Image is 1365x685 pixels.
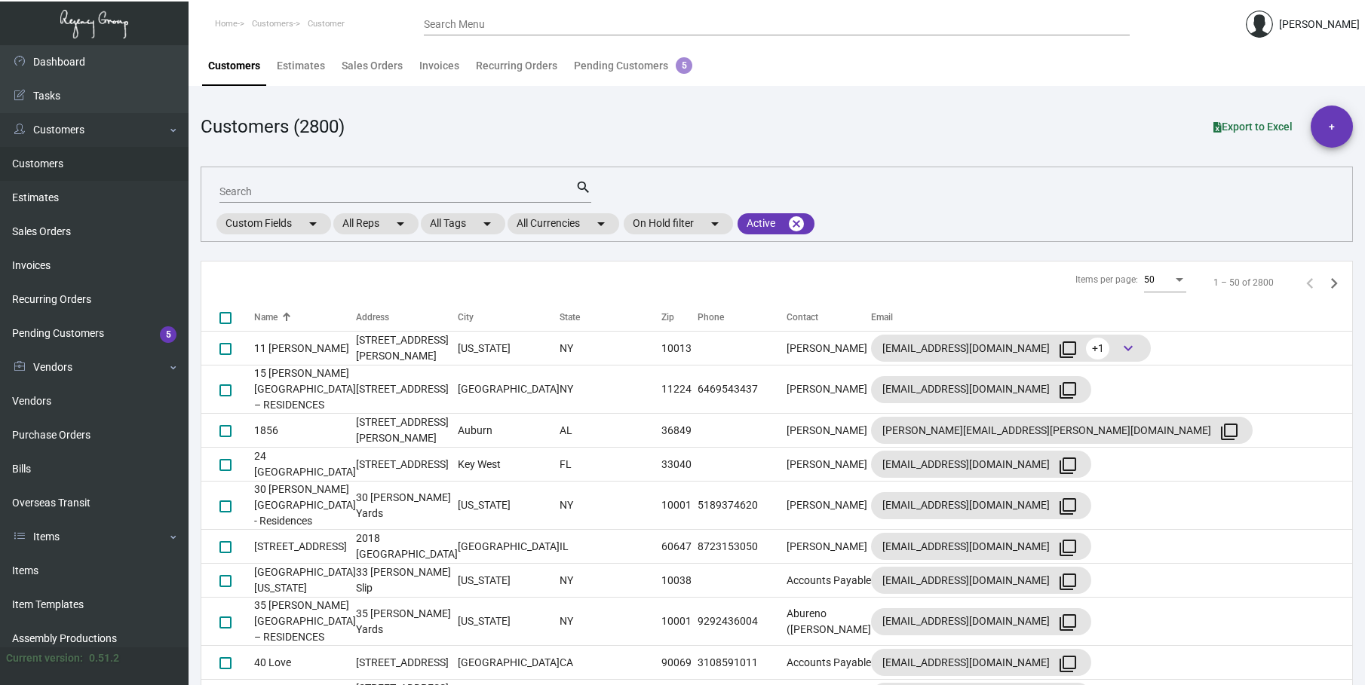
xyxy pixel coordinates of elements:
[787,448,871,482] td: [PERSON_NAME]
[6,650,83,666] div: Current version:
[342,58,403,74] div: Sales Orders
[1059,381,1077,399] mat-icon: filter_none
[254,482,356,530] td: 30 [PERSON_NAME][GEOGRAPHIC_DATA] - Residences
[254,310,356,324] div: Name
[738,213,814,234] mat-chip: Active
[698,482,787,530] td: 5189374620
[458,332,560,365] td: [US_STATE]
[1059,613,1077,631] mat-icon: filter_none
[458,646,560,680] td: [GEOGRAPHIC_DATA]
[1322,271,1346,295] button: Next page
[458,530,560,564] td: [GEOGRAPHIC_DATA]
[560,414,661,448] td: AL
[787,215,805,233] mat-icon: cancel
[1059,655,1077,673] mat-icon: filter_none
[254,530,356,564] td: [STREET_ADDRESS]
[575,179,591,197] mat-icon: search
[560,598,661,646] td: NY
[356,448,458,482] td: [STREET_ADDRESS]
[787,598,871,646] td: Abureno ([PERSON_NAME]
[333,213,419,234] mat-chip: All Reps
[661,448,698,482] td: 33040
[574,58,692,74] div: Pending Customers
[356,530,458,564] td: 2018 [GEOGRAPHIC_DATA]
[478,215,496,233] mat-icon: arrow_drop_down
[706,215,724,233] mat-icon: arrow_drop_down
[1059,573,1077,591] mat-icon: filter_none
[560,448,661,482] td: FL
[624,213,733,234] mat-chip: On Hold filter
[787,310,818,324] div: Contact
[560,646,661,680] td: CA
[391,215,409,233] mat-icon: arrow_drop_down
[254,365,356,414] td: 15 [PERSON_NAME][GEOGRAPHIC_DATA] – RESIDENCES
[356,598,458,646] td: 35 [PERSON_NAME] Yards
[698,310,724,324] div: Phone
[661,332,698,365] td: 10013
[1311,106,1353,148] button: +
[1298,271,1322,295] button: Previous page
[458,365,560,414] td: [GEOGRAPHIC_DATA]
[1086,338,1109,359] span: +1
[254,646,356,680] td: 40 Love
[1213,276,1274,289] div: 1 – 50 of 2800
[1119,339,1137,357] span: keyboard_arrow_down
[560,564,661,598] td: NY
[1220,423,1238,441] mat-icon: filter_none
[1279,17,1360,32] div: [PERSON_NAME]
[882,610,1080,634] div: [EMAIL_ADDRESS][DOMAIN_NAME]
[458,598,560,646] td: [US_STATE]
[254,448,356,482] td: 24 [GEOGRAPHIC_DATA]
[458,310,474,324] div: City
[882,336,1140,360] div: [EMAIL_ADDRESS][DOMAIN_NAME]
[787,414,871,448] td: [PERSON_NAME]
[254,310,278,324] div: Name
[252,19,293,29] span: Customers
[661,564,698,598] td: 10038
[356,482,458,530] td: 30 [PERSON_NAME] Yards
[356,310,458,324] div: Address
[661,414,698,448] td: 36849
[476,58,557,74] div: Recurring Orders
[254,564,356,598] td: [GEOGRAPHIC_DATA] [US_STATE]
[560,530,661,564] td: IL
[254,332,356,365] td: 11 [PERSON_NAME]
[560,365,661,414] td: NY
[787,482,871,530] td: [PERSON_NAME]
[787,365,871,414] td: [PERSON_NAME]
[787,310,871,324] div: Contact
[458,482,560,530] td: [US_STATE]
[1144,275,1186,286] mat-select: Items per page:
[89,650,119,666] div: 0.51.2
[661,598,698,646] td: 10001
[661,365,698,414] td: 11224
[882,568,1080,592] div: [EMAIL_ADDRESS][DOMAIN_NAME]
[661,482,698,530] td: 10001
[458,414,560,448] td: Auburn
[254,598,356,646] td: 35 [PERSON_NAME][GEOGRAPHIC_DATA] – RESIDENCES
[1329,106,1335,148] span: +
[277,58,325,74] div: Estimates
[419,58,459,74] div: Invoices
[560,482,661,530] td: NY
[661,310,698,324] div: Zip
[592,215,610,233] mat-icon: arrow_drop_down
[882,452,1080,476] div: [EMAIL_ADDRESS][DOMAIN_NAME]
[308,19,345,29] span: Customer
[208,58,260,74] div: Customers
[356,332,458,365] td: [STREET_ADDRESS][PERSON_NAME]
[698,310,787,324] div: Phone
[356,414,458,448] td: [STREET_ADDRESS][PERSON_NAME]
[508,213,619,234] mat-chip: All Currencies
[1059,341,1077,359] mat-icon: filter_none
[215,19,238,29] span: Home
[698,530,787,564] td: 8723153050
[560,332,661,365] td: NY
[421,213,505,234] mat-chip: All Tags
[882,494,1080,518] div: [EMAIL_ADDRESS][DOMAIN_NAME]
[356,310,389,324] div: Address
[787,332,871,365] td: [PERSON_NAME]
[698,365,787,414] td: 6469543437
[1144,274,1155,285] span: 50
[356,365,458,414] td: [STREET_ADDRESS]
